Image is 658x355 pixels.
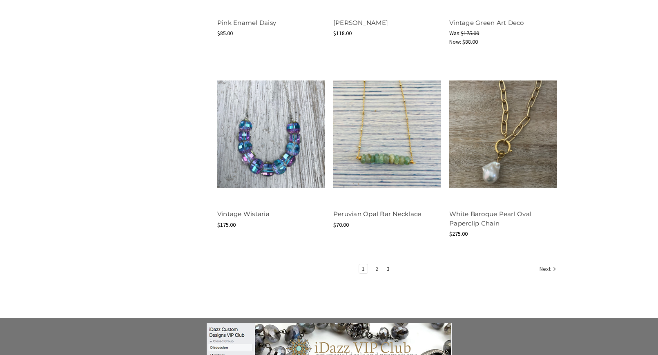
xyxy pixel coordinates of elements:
[333,19,388,27] a: [PERSON_NAME]
[217,29,233,37] span: $85.00
[217,221,236,228] span: $175.00
[449,38,461,45] span: Now:
[333,29,352,37] span: $118.00
[462,38,478,45] span: $88.00
[449,210,531,227] a: White Baroque Pearl Oval Paperclip Chain
[372,264,381,273] a: Page 2 of 3
[537,264,557,275] a: Next
[217,264,557,275] nav: pagination
[333,63,441,205] a: Peruvian Opal Bar Necklace
[333,210,422,218] a: Peruvian Opal Bar Necklace
[384,264,393,273] a: Page 3 of 3
[449,19,524,27] a: Vintage Green Art Deco
[449,230,468,237] span: $275.00
[333,80,441,188] img: Peruvian Opal Bar Necklace
[333,221,349,228] span: $70.00
[217,19,276,27] a: Pink Enamel Daisy
[449,29,557,38] div: Was:
[461,29,479,37] span: $175.00
[359,264,368,273] a: Page 1 of 3
[217,80,325,188] img: Vintage Wistaria
[449,80,557,188] img: White Baroque Pearl Oval Paperclip Chain
[217,210,270,218] a: Vintage Wistaria
[217,63,325,205] a: Vintage Wistaria
[449,63,557,205] a: White Baroque Pearl Oval Paperclip Chain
